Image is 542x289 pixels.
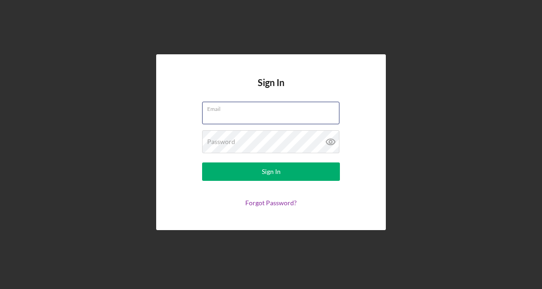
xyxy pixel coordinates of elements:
[207,138,235,145] label: Password
[207,102,339,112] label: Email
[245,199,297,207] a: Forgot Password?
[258,77,284,102] h4: Sign In
[262,162,281,181] div: Sign In
[202,162,340,181] button: Sign In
